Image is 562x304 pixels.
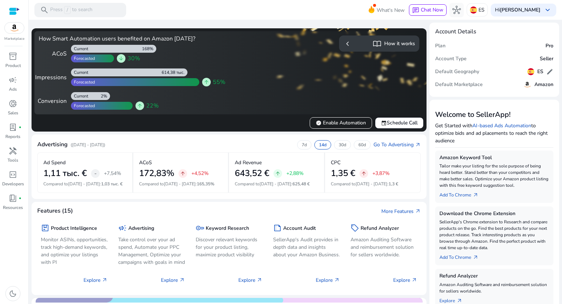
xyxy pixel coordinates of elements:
h2: 1,35 € [331,168,355,179]
span: code_blocks [9,170,17,179]
span: arrow_upward [204,79,209,85]
p: Resources [3,204,23,211]
div: Current [71,70,88,75]
span: keyboard_arrow_down [543,6,552,14]
span: key [196,224,204,232]
p: ([DATE] - [DATE]) [71,142,105,148]
a: Add To Chrome [439,189,484,199]
p: Explore [161,276,185,284]
h5: Refund Analyzer [361,225,399,232]
h5: Account Type [435,56,467,62]
p: SellerApp's Chrome extension to Research and compare products on the go. Find the best products f... [439,219,549,251]
a: More Featuresarrow_outward [381,208,421,215]
h5: ES [537,69,543,75]
h5: Download the Chrome Extension [439,211,549,217]
h5: Plan [435,43,446,49]
span: arrow_downward [118,56,124,61]
p: Compared to : [43,181,127,187]
span: handyman [9,147,17,155]
p: Reports [5,133,20,140]
span: arrow_upward [361,171,367,176]
a: AI-based Ads Automation [472,122,531,129]
div: ACoS [39,49,67,58]
div: Forecasted [71,79,95,85]
div: Impressions [39,73,67,82]
span: arrow_outward [473,255,478,260]
p: ACoS [139,159,152,166]
h5: Product Intelligence [51,225,97,232]
span: [DATE] - [DATE] [259,181,291,187]
span: book_4 [9,194,17,203]
p: 7d [302,142,307,148]
p: 60d [358,142,366,148]
h5: How it works [384,41,415,47]
div: 168% [142,46,156,52]
p: Explore [393,276,417,284]
span: arrow_outward [415,208,421,214]
p: Compared to : [139,181,223,187]
p: Monitor ASINs, opportunities, track high-demand keywords, and optimize your listings with PI [41,236,108,266]
span: arrow_outward [457,298,462,304]
h4: Features (15) [37,208,73,214]
span: verified [316,120,322,126]
h5: Default Marketplace [435,82,483,88]
p: Take control over your ad spend, Automate your PPC Management, Optimize your campaigns with goals... [118,236,185,266]
h2: 1,11 тыс. € [43,168,87,179]
span: arrow_upward [275,171,281,176]
p: +7,54% [104,171,121,176]
a: Go To Advertisingarrow_outward [373,141,421,148]
button: verifiedEnable Automation [310,117,372,129]
div: Forecasted [71,103,95,109]
span: 165,35% [197,181,214,187]
h5: Amazon Keyword Tool [439,155,549,161]
p: 30d [339,142,346,148]
span: summarize [273,224,282,232]
span: chat [412,7,419,14]
p: CPC [331,159,340,166]
p: Developers [2,181,24,187]
span: campaign [118,224,127,232]
button: hub [449,3,464,17]
h4: Advertising [37,141,68,148]
span: [DATE] - [DATE] [164,181,196,187]
h2: 643,52 € [235,168,269,179]
span: dark_mode [9,289,17,298]
h5: Account Audit [283,225,316,232]
img: amazon.svg [523,80,532,89]
button: chatChat Now [409,4,447,16]
span: fiber_manual_record [19,197,22,200]
div: Conversion [39,97,67,105]
span: / [64,6,71,14]
span: [DATE] - [DATE] [68,181,100,187]
p: Explore [84,276,108,284]
span: sell [351,224,359,232]
span: 55% [213,78,225,86]
h3: Welcome to SellerApp! [435,110,553,119]
p: Compared to : [331,181,415,187]
span: 30% [128,54,140,63]
span: donut_small [9,99,17,108]
span: hub [452,6,461,14]
p: Amazon Auditing Software and reimbursement solution for sellers worldwide. [351,236,417,258]
p: Explore [238,276,262,284]
span: arrow_outward [473,192,478,198]
h5: Seller [540,56,553,62]
p: Hi [495,8,540,13]
span: chevron_left [343,39,352,48]
span: lab_profile [9,123,17,132]
p: 14d [319,142,327,148]
p: Sales [8,110,18,116]
div: Forecasted [71,56,95,61]
p: +3,87% [372,171,390,176]
h5: Amazon [534,82,553,88]
span: arrow_outward [102,277,108,283]
span: arrow_outward [411,277,417,283]
p: Compared to : [235,181,318,187]
h5: Pro [546,43,553,49]
p: Tools [8,157,18,163]
span: fiber_manual_record [19,126,22,129]
span: arrow_upward [137,103,143,109]
h5: Refund Analyzer [439,273,549,279]
span: - [94,169,97,178]
img: amazon.svg [5,23,24,33]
